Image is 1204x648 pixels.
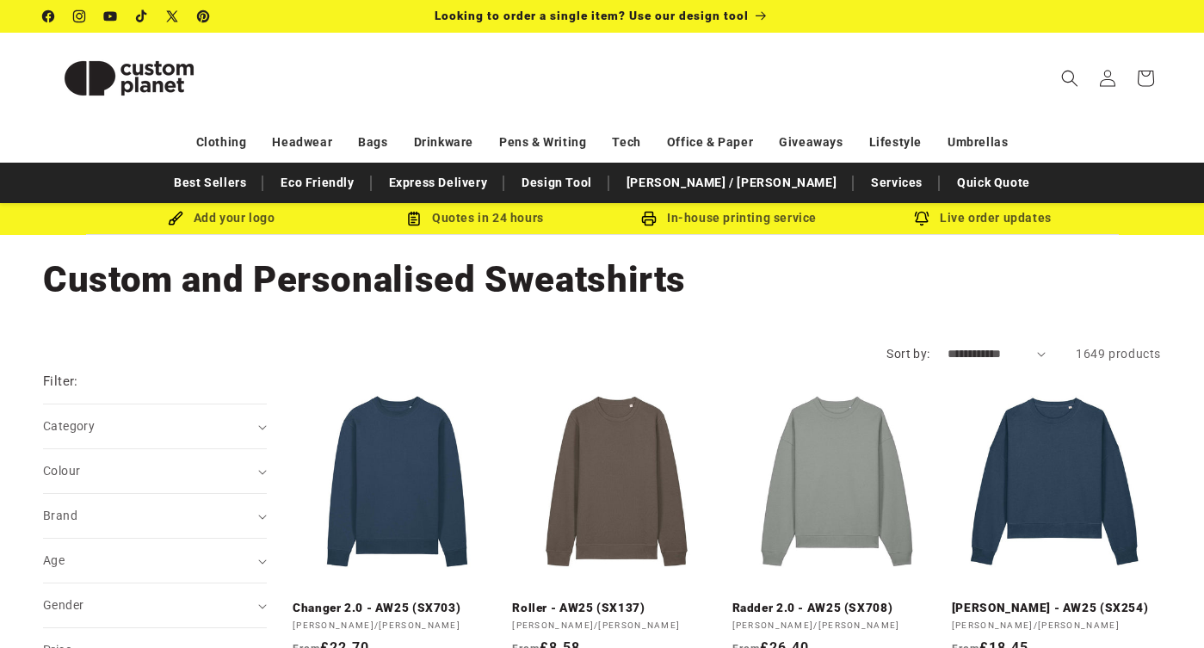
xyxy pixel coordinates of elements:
a: Services [862,168,931,198]
h2: Filter: [43,372,78,392]
a: [PERSON_NAME] - AW25 (SX254) [952,601,1161,616]
a: Drinkware [414,127,473,157]
img: In-house printing [641,211,657,226]
a: Tech [612,127,640,157]
summary: Search [1051,59,1089,97]
a: Lifestyle [869,127,922,157]
a: Pens & Writing [499,127,586,157]
summary: Age (0 selected) [43,539,267,583]
iframe: Chat Widget [1118,565,1204,648]
a: Design Tool [513,168,601,198]
a: Giveaways [779,127,843,157]
img: Order updates [914,211,929,226]
div: Quotes in 24 hours [349,207,602,229]
a: Quick Quote [948,168,1039,198]
a: Radder 2.0 - AW25 (SX708) [732,601,942,616]
img: Brush Icon [168,211,183,226]
summary: Gender (0 selected) [43,583,267,627]
summary: Category (0 selected) [43,404,267,448]
a: Best Sellers [165,168,255,198]
a: Umbrellas [948,127,1008,157]
a: Roller - AW25 (SX137) [512,601,721,616]
img: Custom Planet [43,40,215,117]
summary: Colour (0 selected) [43,449,267,493]
a: Changer 2.0 - AW25 (SX703) [293,601,502,616]
div: In-house printing service [602,207,856,229]
a: Eco Friendly [272,168,362,198]
a: Headwear [272,127,332,157]
a: [PERSON_NAME] / [PERSON_NAME] [618,168,845,198]
summary: Brand (0 selected) [43,494,267,538]
span: Age [43,553,65,567]
span: Brand [43,509,77,522]
a: Clothing [196,127,247,157]
span: 1649 products [1076,347,1161,361]
div: Live order updates [856,207,1110,229]
span: Colour [43,464,80,478]
a: Bags [358,127,387,157]
a: Custom Planet [37,33,222,123]
label: Sort by: [886,347,929,361]
a: Express Delivery [380,168,497,198]
h1: Custom and Personalised Sweatshirts [43,256,1161,303]
span: Gender [43,598,83,612]
span: Looking to order a single item? Use our design tool [435,9,749,22]
div: Add your logo [95,207,349,229]
img: Order Updates Icon [406,211,422,226]
a: Office & Paper [667,127,753,157]
span: Category [43,419,95,433]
